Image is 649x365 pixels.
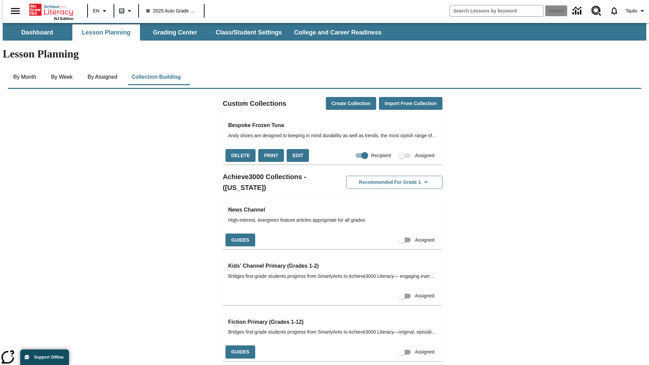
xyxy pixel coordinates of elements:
[223,171,333,193] h2: Achieve3000 Collections - ([US_STATE])
[29,3,73,17] a: Home
[379,97,442,110] button: Import from Collection
[34,355,64,360] span: Support Offline
[626,7,637,15] span: Tauto
[346,176,442,189] button: Recommended for Grade 1
[82,69,123,85] button: By Assigned
[54,17,73,21] span: NJ Edition
[326,97,376,110] button: Create Collection
[228,205,437,215] h3: News Channel
[415,292,434,299] span: Assigned
[228,317,437,327] h3: Fiction Primary (Grades 1-12)
[228,217,437,224] span: High-interest, evergreen feature articles appropriate for all grades
[569,2,587,20] a: Data Center
[415,348,434,356] span: Assigned
[228,328,437,336] span: Bridges first-grade students progress from SmartyAnts to Achieve3000 Literacy—original, episodic ...
[3,24,388,41] div: SubNavbar
[45,69,79,85] button: By Week
[605,2,623,20] a: Notifications
[228,121,437,130] h3: Bespoke Frozen Tuna
[287,149,309,162] button: Edit
[623,5,649,17] button: Profile/Settings
[146,7,196,15] span: 2025 Auto Grade 1 B
[3,24,71,41] button: Dashboard
[210,24,287,41] button: Class/Student Settings
[258,149,284,162] button: Print, will open in a new window
[415,237,434,244] span: Assigned
[225,234,255,247] button: Guides
[225,345,255,359] button: Guides
[450,5,543,16] input: search field
[228,132,437,139] span: Andy shoes are designed to keeping in mind durability as well as trends, the most stylish range o...
[371,152,391,159] span: Recipient
[93,7,99,15] span: EN
[289,24,387,41] button: College and Career Readiness
[3,23,646,41] div: SubNavbar
[116,5,136,17] button: Boost Class color is gray green. Change class color
[126,69,186,85] button: Collection Building
[8,69,42,85] button: By Month
[90,5,112,17] button: Language: EN, Select a language
[5,1,25,21] button: Open side menu
[415,152,434,159] span: Assigned
[225,149,256,162] button: Delete
[3,48,646,60] h1: Lesson Planning
[29,2,73,21] div: Home
[228,273,437,280] span: Bridges first-grade students progress from SmartyAnts to Achieve3000 Literacy— engaging evergreen...
[228,261,437,271] h3: Kids' Channel Primary (Grades 1-2)
[141,24,209,41] button: Grading Center
[587,2,605,20] a: Resource Center, Will open in new tab
[20,349,69,365] button: Support Offline
[120,6,123,15] span: B
[223,98,286,109] h2: Custom Collections
[72,24,140,41] button: Lesson Planning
